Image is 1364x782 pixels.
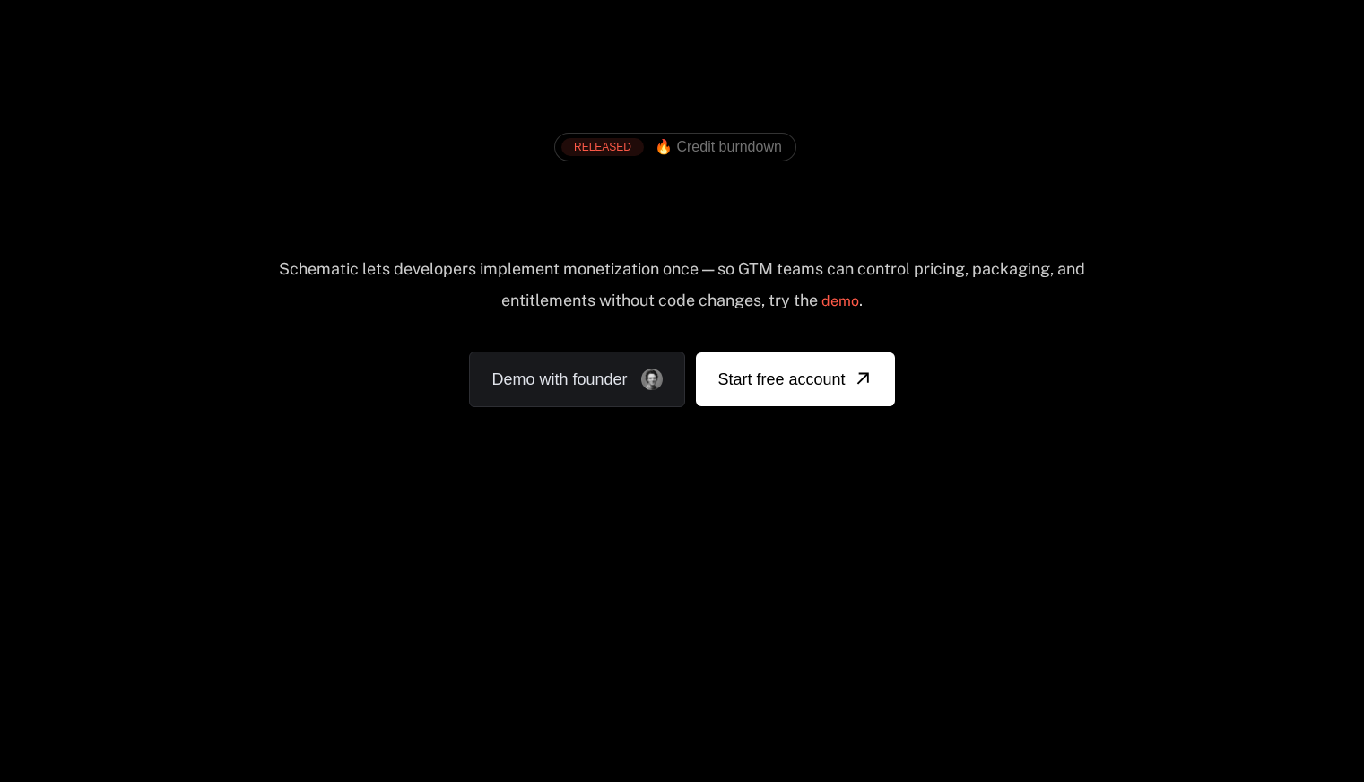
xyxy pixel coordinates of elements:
[561,138,782,156] a: [object Object],[object Object]
[277,259,1087,323] div: Schematic lets developers implement monetization once — so GTM teams can control pricing, packagi...
[469,352,685,407] a: Demo with founder, ,[object Object]
[717,367,845,392] span: Start free account
[696,352,894,406] a: [object Object]
[655,139,782,155] span: 🔥 Credit burndown
[641,369,663,390] img: Founder
[821,280,859,323] a: demo
[561,138,644,156] div: RELEASED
